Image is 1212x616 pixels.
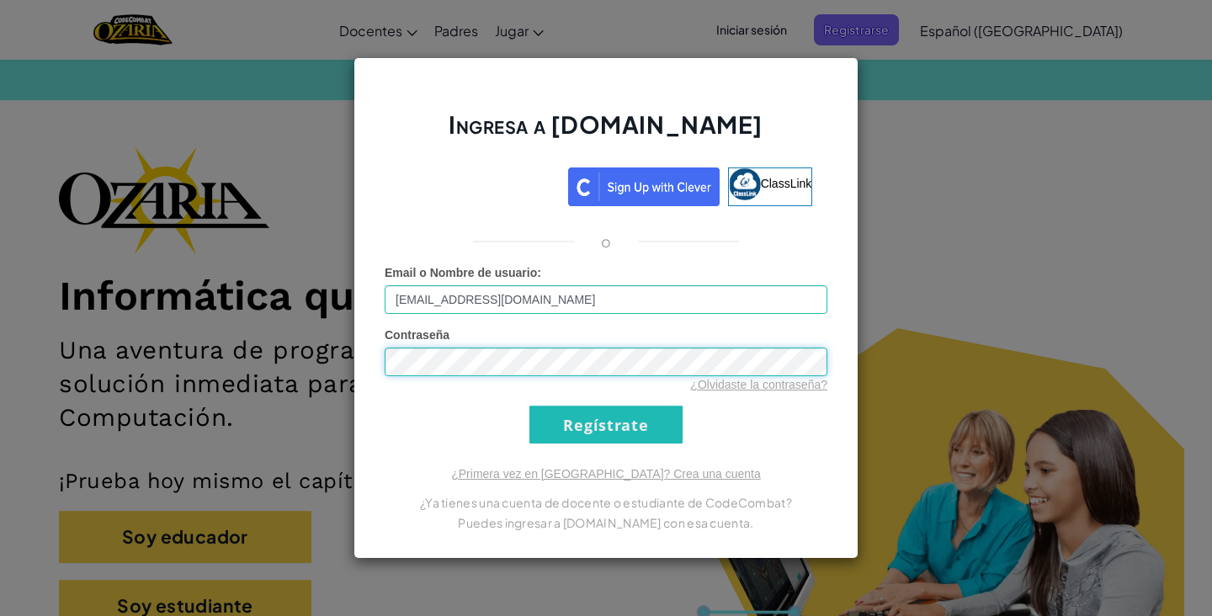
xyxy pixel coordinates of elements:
span: Contraseña [385,328,449,342]
input: Regístrate [529,406,683,443]
p: ¿Ya tienes una cuenta de docente o estudiante de CodeCombat? [385,492,827,512]
a: ¿Olvidaste la contraseña? [690,378,827,391]
span: Email o Nombre de usuario [385,266,537,279]
iframe: Botón de Acceder con Google [391,166,568,203]
p: o [601,231,611,252]
h2: Ingresa a [DOMAIN_NAME] [385,109,827,157]
p: Puedes ingresar a [DOMAIN_NAME] con esa cuenta. [385,512,827,533]
label: : [385,264,541,281]
a: ¿Primera vez en [GEOGRAPHIC_DATA]? Crea una cuenta [451,467,761,481]
img: clever_sso_button@2x.png [568,167,720,206]
span: ClassLink [761,177,812,190]
img: classlink-logo-small.png [729,168,761,200]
